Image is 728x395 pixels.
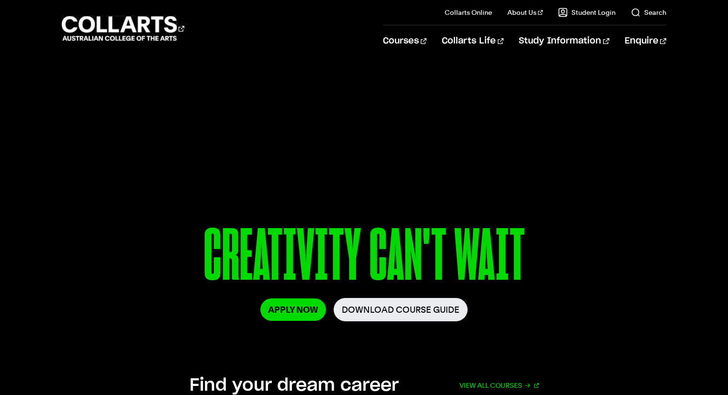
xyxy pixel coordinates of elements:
[558,8,616,17] a: Student Login
[62,15,184,42] div: Go to homepage
[260,298,326,321] a: Apply Now
[631,8,666,17] a: Search
[334,298,468,321] a: Download Course Guide
[81,219,647,298] p: CREATIVITY CAN'T WAIT
[507,8,543,17] a: About Us
[519,25,609,57] a: Study Information
[383,25,426,57] a: Courses
[445,8,492,17] a: Collarts Online
[625,25,666,57] a: Enquire
[442,25,504,57] a: Collarts Life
